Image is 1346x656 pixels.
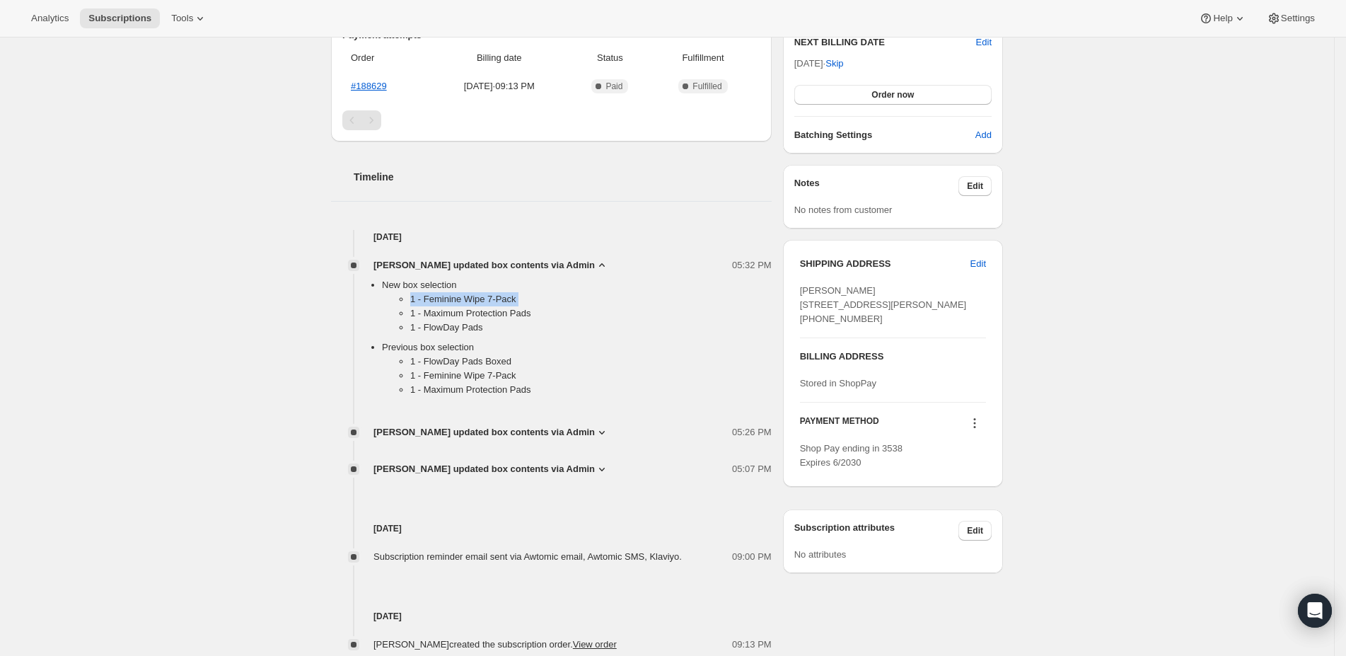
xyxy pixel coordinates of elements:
[410,355,772,369] li: 1 - FlowDay Pads Boxed
[794,521,959,541] h3: Subscription attributes
[794,128,975,142] h6: Batching Settings
[732,462,772,476] span: 05:07 PM
[1298,594,1332,628] div: Open Intercom Messenger
[410,306,772,321] li: 1 - Maximum Protection Pads
[573,639,617,650] a: View order
[410,321,772,335] li: 1 - FlowDay Pads
[967,525,983,536] span: Edit
[342,110,760,130] nav: Pagination
[967,124,1000,146] button: Add
[732,550,772,564] span: 09:00 PM
[373,639,617,650] span: [PERSON_NAME] created the subscription order.
[975,128,992,142] span: Add
[373,551,682,562] span: Subscription reminder email sent via Awtomic email, Awtomic SMS, Klaviyo.
[410,383,772,397] li: 1 - Maximum Protection Pads
[331,609,772,623] h4: [DATE]
[732,425,772,439] span: 05:26 PM
[800,285,967,324] span: [PERSON_NAME] [STREET_ADDRESS][PERSON_NAME] [PHONE_NUMBER]
[382,278,772,340] li: New box selection
[433,51,566,65] span: Billing date
[23,8,77,28] button: Analytics
[373,258,595,272] span: [PERSON_NAME] updated box contents via Admin
[163,8,216,28] button: Tools
[382,340,772,403] li: Previous box selection
[373,425,609,439] button: [PERSON_NAME] updated box contents via Admin
[800,415,879,435] h3: PAYMENT METHOD
[794,35,976,50] h2: NEXT BILLING DATE
[794,176,959,196] h3: Notes
[962,253,994,275] button: Edit
[800,257,970,271] h3: SHIPPING ADDRESS
[871,89,914,100] span: Order now
[976,35,992,50] button: Edit
[958,521,992,541] button: Edit
[692,81,721,92] span: Fulfilled
[88,13,151,24] span: Subscriptions
[800,443,903,468] span: Shop Pay ending in 3538 Expires 6/2030
[373,462,609,476] button: [PERSON_NAME] updated box contents via Admin
[732,638,772,652] span: 09:13 PM
[373,258,609,272] button: [PERSON_NAME] updated box contents via Admin
[654,51,751,65] span: Fulfillment
[171,13,193,24] span: Tools
[794,549,847,560] span: No attributes
[958,176,992,196] button: Edit
[574,51,646,65] span: Status
[410,369,772,383] li: 1 - Feminine Wipe 7-Pack
[825,57,843,71] span: Skip
[794,85,992,105] button: Order now
[351,81,387,91] a: #188629
[1190,8,1255,28] button: Help
[605,81,622,92] span: Paid
[817,52,852,75] button: Skip
[433,79,566,93] span: [DATE] · 09:13 PM
[1281,13,1315,24] span: Settings
[967,180,983,192] span: Edit
[732,258,772,272] span: 05:32 PM
[1213,13,1232,24] span: Help
[970,257,986,271] span: Edit
[342,42,429,74] th: Order
[373,425,595,439] span: [PERSON_NAME] updated box contents via Admin
[410,292,772,306] li: 1 - Feminine Wipe 7-Pack
[800,378,876,389] span: Stored in ShopPay
[794,205,893,215] span: No notes from customer
[331,522,772,536] h4: [DATE]
[80,8,160,28] button: Subscriptions
[31,13,69,24] span: Analytics
[331,230,772,244] h4: [DATE]
[1258,8,1323,28] button: Settings
[354,170,772,184] h2: Timeline
[373,462,595,476] span: [PERSON_NAME] updated box contents via Admin
[800,350,986,364] h3: BILLING ADDRESS
[794,58,844,69] span: [DATE] ·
